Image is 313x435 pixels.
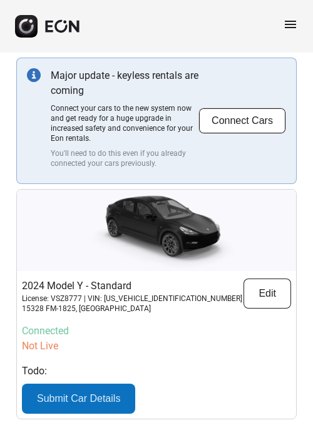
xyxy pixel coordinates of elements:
p: Connected [22,324,291,339]
p: You'll need to do this even if you already connected your cars previously. [51,148,198,168]
img: info [27,68,41,82]
span: menu [283,17,298,32]
button: Connect Cars [198,108,286,134]
p: Not Live [22,339,291,354]
p: Todo: [22,364,291,379]
button: Submit Car Details [22,384,135,414]
p: 15328 FM-1825, [GEOGRAPHIC_DATA] [22,304,242,314]
p: Major update - keyless rentals are coming [51,68,198,98]
p: License: VSZ8777 | VIN: [US_VEHICLE_IDENTIFICATION_NUMBER] [22,294,242,304]
p: Connect your cars to the new system now and get ready for a huge upgrade in increased safety and ... [51,103,198,143]
button: Edit [244,279,291,309]
img: car [75,190,238,271]
p: 2024 Model Y - Standard [22,279,242,294]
